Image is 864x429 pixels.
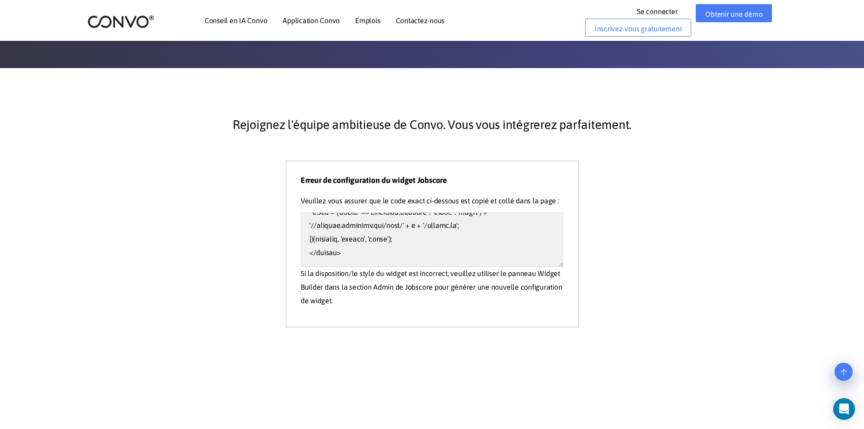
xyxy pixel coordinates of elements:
[355,16,380,25] font: Emplois
[301,197,559,205] font: Veuillez vous assurer que le code exact ci-dessous est copié et collé dans la page :
[637,4,691,19] a: Se connecter
[233,118,631,132] font: Rejoignez l'équipe ambitieuse de Convo. Vous vous intégrerez parfaitement.
[585,19,692,37] a: Inscrivez-vous gratuitement
[205,17,267,24] a: Conseil en IA Convo
[301,212,563,267] textarea: <!-- Lorem ipsu dolor sita conse adi elit sed Doeiusmo tem incidi ut labore et dol magn --> <ali ...
[301,269,562,305] font: Si la disposition/le style du widget est incorrect, veuillez utiliser le panneau Widget Builder d...
[396,17,445,24] a: Contactez-nous
[696,4,772,22] a: Obtenir une démo
[88,15,154,29] img: logo_2.png
[301,176,447,185] font: Erreur de configuration du widget Jobscore
[637,7,678,15] font: Se connecter
[205,16,267,25] font: Conseil en IA Convo
[283,17,340,24] a: Application Convo
[396,16,445,25] font: Contactez-nous
[283,16,340,25] font: Application Convo
[705,10,762,18] font: Obtenir une démo
[833,398,855,420] div: Open Intercom Messenger
[355,17,380,24] a: Emplois
[595,25,682,33] font: Inscrivez-vous gratuitement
